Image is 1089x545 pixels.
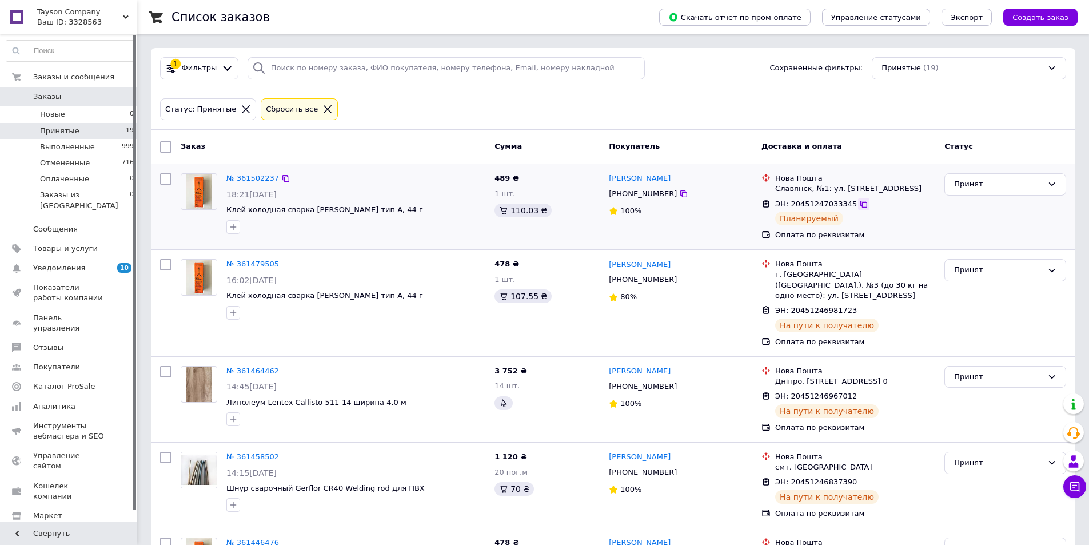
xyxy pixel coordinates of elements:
div: 1 [170,59,181,69]
div: [PHONE_NUMBER] [607,186,679,201]
div: 70 ₴ [494,482,534,496]
span: Сохраненные фильтры: [769,63,863,74]
div: Статус: Принятые [163,104,238,116]
div: 107.55 ₴ [494,289,552,303]
div: Оплата по реквизитам [775,508,935,519]
span: 14 шт. [494,381,520,390]
span: Скачать отчет по пром-оплате [668,12,801,22]
span: 1 шт. [494,275,515,284]
span: 1 шт. [494,189,515,198]
div: Нова Пошта [775,452,935,462]
span: Покупатель [609,142,660,150]
a: Фото товару [181,259,217,296]
span: Каталог ProSale [33,381,95,392]
div: Нова Пошта [775,259,935,269]
span: Маркет [33,511,62,521]
a: Фото товару [181,452,217,488]
span: Покупатели [33,362,80,372]
div: [PHONE_NUMBER] [607,465,679,480]
span: Инструменты вебмастера и SEO [33,421,106,441]
div: смт. [GEOGRAPHIC_DATA] [775,462,935,472]
a: [PERSON_NAME] [609,366,671,377]
div: Нова Пошта [775,173,935,184]
div: Оплата по реквизитам [775,230,935,240]
div: Принят [954,371,1043,383]
a: Фото товару [181,366,217,403]
img: Фото товару [186,367,212,402]
div: Принят [954,457,1043,469]
span: Принятые [40,126,79,136]
button: Экспорт [942,9,992,26]
a: Линолеум Lentex Callisto 511-14 ширина 4.0 м [226,398,406,407]
span: 16:02[DATE] [226,276,277,285]
div: Оплата по реквизитам [775,337,935,347]
div: [PHONE_NUMBER] [607,272,679,287]
span: Шнур сварочный Gerflor CR40 Welding rod для ПВХ [226,484,425,492]
span: ЭН: 20451246981723 [775,306,857,315]
div: [PHONE_NUMBER] [607,379,679,394]
span: 1 120 ₴ [494,452,526,461]
span: 100% [620,206,641,215]
div: На пути к получателю [775,319,879,332]
div: Ваш ID: 3328563 [37,17,137,27]
a: Создать заказ [992,13,1078,21]
span: Кошелек компании [33,481,106,502]
span: Сумма [494,142,522,150]
span: Выполненные [40,142,95,152]
span: 3 752 ₴ [494,367,526,375]
span: Товары и услуги [33,244,98,254]
img: Фото товару [181,452,217,488]
span: 100% [620,485,641,494]
div: 110.03 ₴ [494,204,552,217]
span: 18:21[DATE] [226,190,277,199]
span: 20 пог.м [494,468,528,476]
a: [PERSON_NAME] [609,173,671,184]
span: 100% [620,399,641,408]
span: Оплаченные [40,174,89,184]
span: 80% [620,292,637,301]
button: Чат с покупателем [1063,475,1086,498]
a: № 361479505 [226,260,279,268]
span: Заказы из [GEOGRAPHIC_DATA] [40,190,130,210]
span: Сообщения [33,224,78,234]
span: 478 ₴ [494,260,519,268]
span: Доставка и оплата [761,142,842,150]
span: (19) [923,63,939,72]
span: Принятые [881,63,921,74]
span: 999 [122,142,134,152]
span: Показатели работы компании [33,283,106,303]
a: № 361458502 [226,452,279,461]
span: 19 [126,126,134,136]
span: Создать заказ [1012,13,1068,22]
span: Отзывы [33,343,63,353]
div: Принят [954,264,1043,276]
a: № 361464462 [226,367,279,375]
div: г. [GEOGRAPHIC_DATA] ([GEOGRAPHIC_DATA].), №3 (до 30 кг на одно место): ул. [STREET_ADDRESS] [775,269,935,301]
span: Панель управления [33,313,106,333]
input: Поиск [6,41,134,61]
div: Планируемый [775,212,843,225]
img: Фото товару [186,260,212,295]
div: Дніпро, [STREET_ADDRESS] 0 [775,376,935,387]
span: Управление сайтом [33,451,106,471]
a: Клей холодная сварка [PERSON_NAME] тип А, 44 г [226,205,423,214]
span: ЭН: 20451246837390 [775,478,857,486]
span: 489 ₴ [494,174,519,182]
div: Сбросить все [264,104,320,116]
h1: Список заказов [171,10,270,24]
div: Нова Пошта [775,366,935,376]
span: Уведомления [33,263,85,273]
input: Поиск по номеру заказа, ФИО покупателя, номеру телефона, Email, номеру накладной [248,57,645,79]
span: 716 [122,158,134,168]
div: На пути к получателю [775,404,879,418]
button: Скачать отчет по пром-оплате [659,9,811,26]
div: Славянск, №1: ул. [STREET_ADDRESS] [775,184,935,194]
a: [PERSON_NAME] [609,260,671,270]
button: Создать заказ [1003,9,1078,26]
span: Заказ [181,142,205,150]
div: Принят [954,178,1043,190]
span: ЭН: 20451246967012 [775,392,857,400]
div: Оплата по реквизитам [775,423,935,433]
